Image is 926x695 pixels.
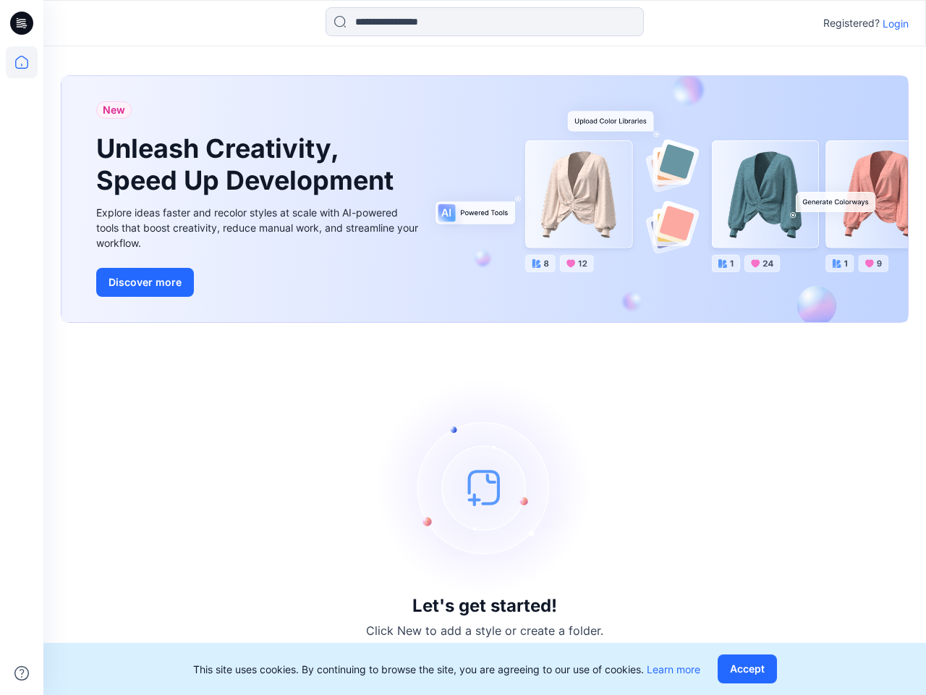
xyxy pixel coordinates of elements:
[412,596,557,616] h3: Let's get started!
[96,133,400,195] h1: Unleash Creativity, Speed Up Development
[103,101,125,119] span: New
[376,379,593,596] img: empty-state-image.svg
[193,662,700,677] p: This site uses cookies. By continuing to browse the site, you are agreeing to our use of cookies.
[366,622,603,639] p: Click New to add a style or create a folder.
[96,205,422,250] div: Explore ideas faster and recolor styles at scale with AI-powered tools that boost creativity, red...
[718,654,777,683] button: Accept
[647,663,700,675] a: Learn more
[96,268,194,297] button: Discover more
[823,14,880,32] p: Registered?
[883,16,909,31] p: Login
[96,268,422,297] a: Discover more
